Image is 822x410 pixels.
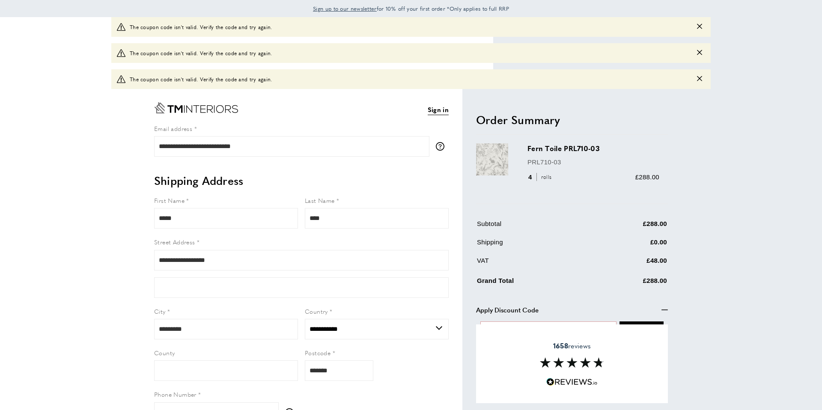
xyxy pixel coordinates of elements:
td: Shipping [477,237,592,254]
td: £288.00 [593,219,667,235]
h2: Shipping Address [154,173,449,188]
a: Go to Home page [154,102,238,113]
span: Apply Discount Code [476,305,539,315]
td: £48.00 [593,256,667,272]
td: £0.00 [593,237,667,254]
span: Phone Number [154,390,197,398]
span: The coupon code isn't valid. Verify the code and try again. [130,23,272,31]
p: PRL710-03 [527,157,659,167]
td: £288.00 [593,274,667,292]
span: for 10% off your first order *Only applies to full RRP [313,5,509,12]
strong: 1658 [553,341,568,351]
td: VAT [477,256,592,272]
button: Close message [697,75,702,83]
span: The coupon code isn't valid. Verify the code and try again. [130,75,272,83]
h2: Order Summary [476,112,668,128]
span: Street Address [154,238,195,246]
span: Email address [154,124,192,133]
a: Sign in [428,104,449,115]
a: Sign up to our newsletter [313,4,377,13]
h3: Fern Toile PRL710-03 [527,143,659,153]
span: rolls [536,173,554,181]
button: More information [436,142,449,151]
img: Fern Toile PRL710-03 [476,143,508,175]
td: Grand Total [477,274,592,292]
img: Reviews section [540,357,604,368]
span: reviews [553,342,591,350]
button: Close message [697,23,702,31]
button: Close message [697,49,702,57]
td: Subtotal [477,219,592,235]
span: City [154,307,166,315]
span: Postcode [305,348,331,357]
button: Apply Coupon [619,321,664,342]
span: First Name [154,196,185,205]
span: Country [305,307,328,315]
span: £288.00 [635,173,659,181]
span: County [154,348,175,357]
img: Reviews.io 5 stars [546,378,598,386]
span: The coupon code isn't valid. Verify the code and try again. [130,49,272,57]
span: Last Name [305,196,335,205]
span: Sign up to our newsletter [313,5,377,12]
div: 4 [527,172,554,182]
